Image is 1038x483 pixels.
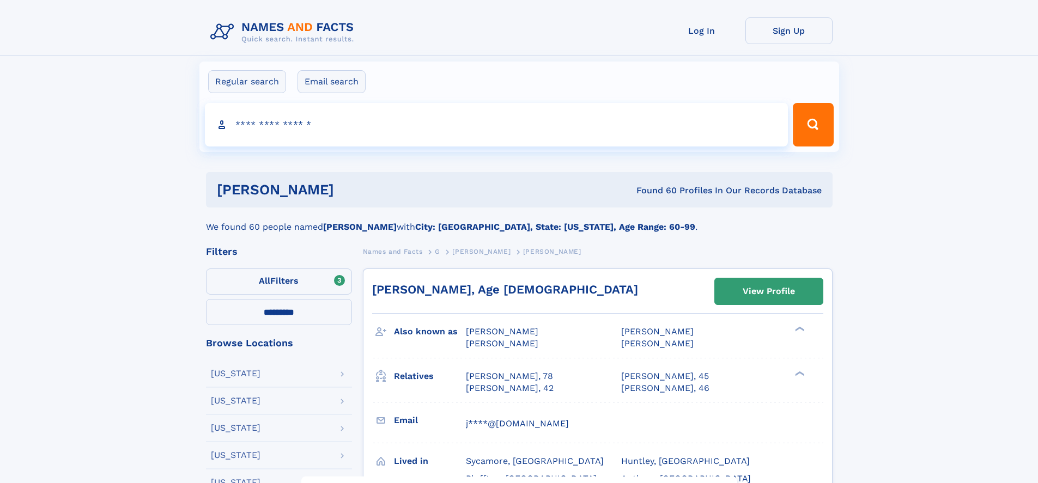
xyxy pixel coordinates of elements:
div: We found 60 people named with . [206,207,833,234]
label: Filters [206,268,352,295]
a: Sign Up [745,17,833,44]
span: [PERSON_NAME] [621,338,694,349]
a: [PERSON_NAME], 45 [621,370,709,382]
h1: [PERSON_NAME] [217,183,485,197]
span: [PERSON_NAME] [621,326,694,337]
a: [PERSON_NAME] [452,244,511,258]
b: [PERSON_NAME] [323,222,397,232]
h3: Lived in [394,452,466,470]
div: Found 60 Profiles In Our Records Database [485,185,822,197]
div: [US_STATE] [211,451,260,460]
div: [US_STATE] [211,424,260,432]
div: [US_STATE] [211,396,260,405]
input: search input [205,103,788,146]
a: [PERSON_NAME], Age [DEMOGRAPHIC_DATA] [372,283,638,296]
h3: Relatives [394,367,466,386]
span: [PERSON_NAME] [466,326,538,337]
label: Regular search [208,70,286,93]
a: [PERSON_NAME], 46 [621,382,709,394]
div: Filters [206,247,352,256]
a: [PERSON_NAME], 42 [466,382,554,394]
div: ❯ [792,370,805,377]
a: Log In [658,17,745,44]
img: Logo Names and Facts [206,17,363,47]
div: ❯ [792,326,805,333]
h3: Email [394,411,466,430]
span: Sycamore, [GEOGRAPHIC_DATA] [466,456,604,466]
button: Search Button [793,103,833,146]
b: City: [GEOGRAPHIC_DATA], State: [US_STATE], Age Range: 60-99 [415,222,695,232]
h3: Also known as [394,322,466,341]
div: View Profile [743,279,795,304]
div: Browse Locations [206,338,352,348]
a: [PERSON_NAME], 78 [466,370,553,382]
span: [PERSON_NAME] [523,248,581,255]
span: All [259,276,270,286]
a: View Profile [715,278,823,304]
label: Email search [298,70,366,93]
a: Names and Facts [363,244,423,258]
span: [PERSON_NAME] [452,248,511,255]
span: G [435,248,440,255]
a: G [435,244,440,258]
span: Huntley, [GEOGRAPHIC_DATA] [621,456,750,466]
div: [US_STATE] [211,369,260,378]
span: [PERSON_NAME] [466,338,538,349]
